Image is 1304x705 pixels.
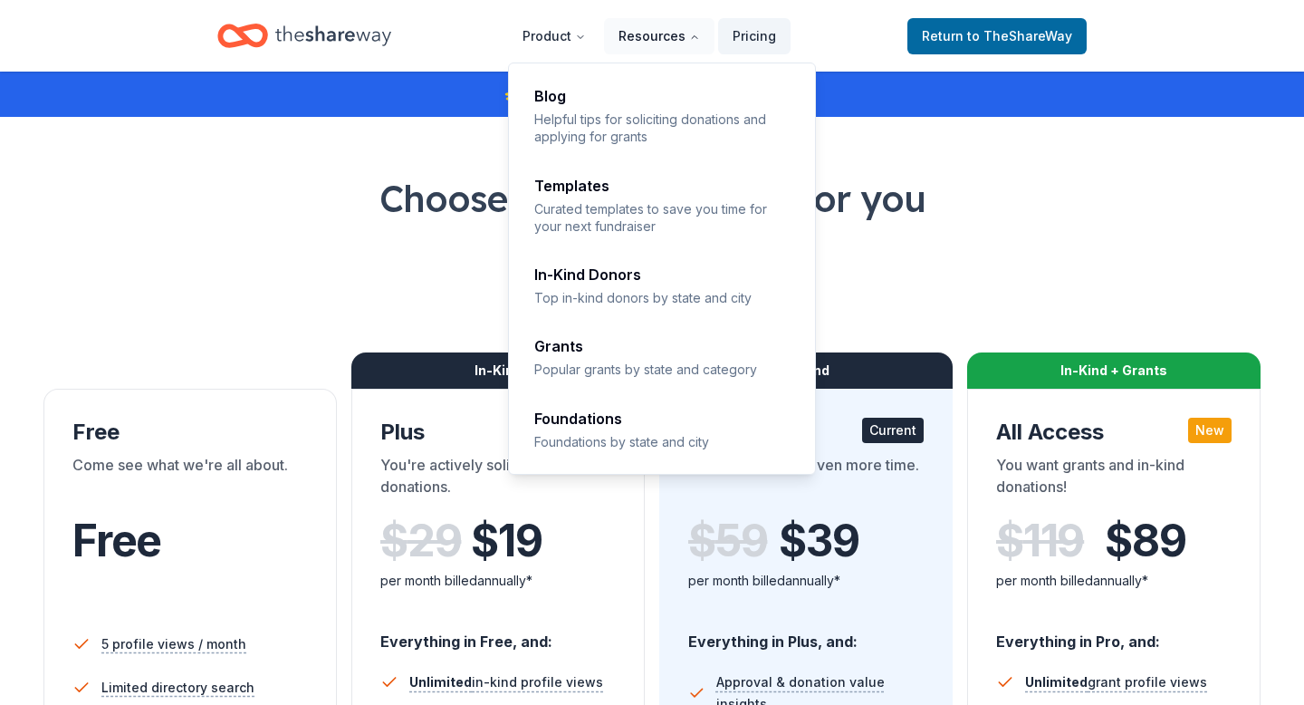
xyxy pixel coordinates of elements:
div: In-Kind [351,352,645,389]
div: Current [862,418,924,443]
span: Return [922,25,1072,47]
div: All Access [996,418,1232,447]
div: In-Kind + Grants [967,352,1261,389]
span: Unlimited [1025,674,1088,690]
div: Grants [534,339,791,353]
p: Helpful tips for soliciting donations and applying for grants [534,111,791,146]
div: per month billed annually* [688,570,924,592]
div: Resources [509,63,817,476]
div: per month billed annually* [996,570,1232,592]
h1: Choose the perfect plan for you [43,173,1261,224]
div: Everything in Plus, and: [688,615,924,653]
p: Popular grants by state and category [534,361,791,378]
span: Limited directory search [101,677,254,699]
span: in-kind profile views [409,674,603,690]
span: 5 profile views / month [101,633,246,655]
div: You want grants and in-kind donations! [996,454,1232,505]
span: $ 89 [1105,516,1185,566]
p: Curated templates to save you time for your next fundraiser [534,200,791,236]
button: Resources [604,18,714,54]
div: Plus [380,418,616,447]
div: You want to save even more time. [688,454,924,505]
div: Foundations [534,411,791,426]
span: Free [72,514,161,567]
div: Everything in Pro, and: [996,615,1232,653]
nav: Main [508,14,791,57]
a: In-Kind DonorsTop in-kind donors by state and city [523,256,802,317]
div: New [1188,418,1232,443]
div: Come see what we're all about. [72,454,308,505]
span: Unlimited [409,674,472,690]
div: You're actively soliciting donations. [380,454,616,505]
div: In-Kind Donors [534,267,791,282]
p: Foundations by state and city [534,433,791,450]
a: FoundationsFoundations by state and city [523,401,802,461]
div: Free [72,418,308,447]
span: grant profile views [1025,674,1207,690]
span: to TheShareWay [967,28,1072,43]
a: Pricing [718,18,791,54]
a: GrantsPopular grants by state and category [523,328,802,389]
span: $ 39 [779,516,858,566]
div: Blog [534,89,791,103]
span: $ 19 [471,516,542,566]
a: Returnto TheShareWay [907,18,1087,54]
a: Home [217,14,391,57]
div: Templates [534,179,791,193]
div: per month billed annually* [380,570,616,592]
a: BlogHelpful tips for soliciting donations and applying for grants [523,78,802,157]
p: Top in-kind donors by state and city [534,289,791,306]
div: Everything in Free, and: [380,615,616,653]
a: TemplatesCurated templates to save you time for your next fundraiser [523,168,802,246]
button: Product [508,18,600,54]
